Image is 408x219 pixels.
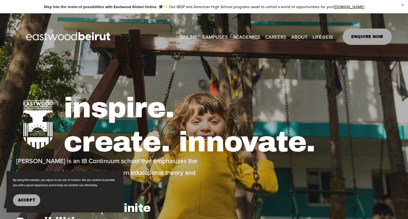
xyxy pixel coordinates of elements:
[13,177,117,188] p: By using this website, you agree to our use of cookies. We use cookies to provide you with a grea...
[180,32,197,42] a: ONLINE
[233,32,260,42] a: folder dropdown
[202,32,228,42] a: folder dropdown
[343,29,392,45] a: ENQUIRE NOW
[233,32,260,41] span: ACADEMICS
[16,155,202,190] p: [PERSON_NAME] is an IB Continuum school that emphasizes the importance of bridging the gap betwee...
[313,32,333,42] a: folder dropdown
[6,171,123,213] section: Cookie banner
[202,32,228,41] span: CAMPUSES
[16,20,122,53] img: EastwoodIS Global Site
[265,32,286,42] a: CAREERS
[291,32,308,41] span: ABOUT
[13,194,40,206] button: Accept
[291,32,308,42] a: folder dropdown
[334,4,365,9] a: [DOMAIN_NAME]
[313,32,333,41] span: LIFE@EIS
[18,198,35,202] span: Accept
[64,91,392,159] h1: inspire. create. innovate.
